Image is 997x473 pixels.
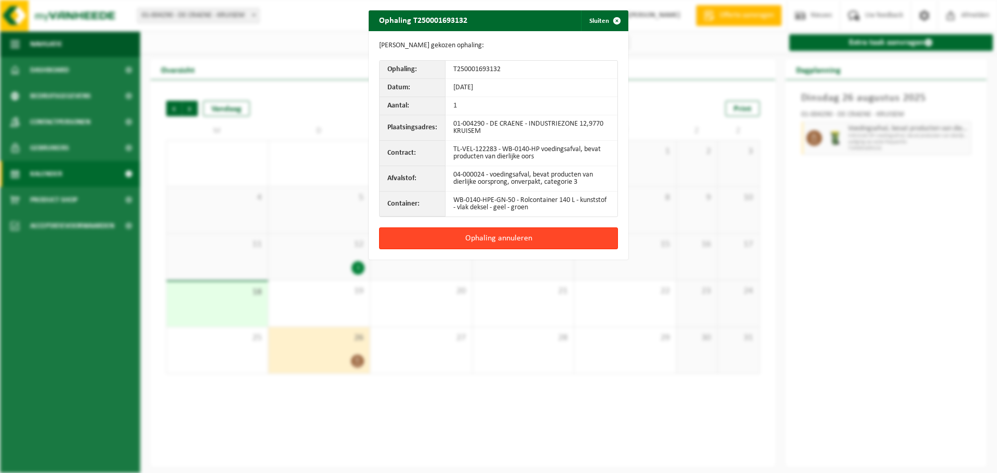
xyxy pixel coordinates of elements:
[581,10,627,31] button: Sluiten
[446,166,617,192] td: 04-000024 - voedingsafval, bevat producten van dierlijke oorsprong, onverpakt, categorie 3
[379,42,618,50] p: [PERSON_NAME] gekozen ophaling:
[380,192,446,217] th: Container:
[446,79,617,97] td: [DATE]
[446,115,617,141] td: 01-004290 - DE CRAENE - INDUSTRIEZONE 12,9770 KRUISEM
[446,192,617,217] td: WB-0140-HPE-GN-50 - Rolcontainer 140 L - kunststof - vlak deksel - geel - groen
[380,115,446,141] th: Plaatsingsadres:
[379,227,618,249] button: Ophaling annuleren
[369,10,478,30] h2: Ophaling T250001693132
[446,141,617,166] td: TL-VEL-122283 - WB-0140-HP voedingsafval, bevat producten van dierlijke oors
[380,97,446,115] th: Aantal:
[380,141,446,166] th: Contract:
[380,79,446,97] th: Datum:
[380,166,446,192] th: Afvalstof:
[446,61,617,79] td: T250001693132
[446,97,617,115] td: 1
[380,61,446,79] th: Ophaling:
